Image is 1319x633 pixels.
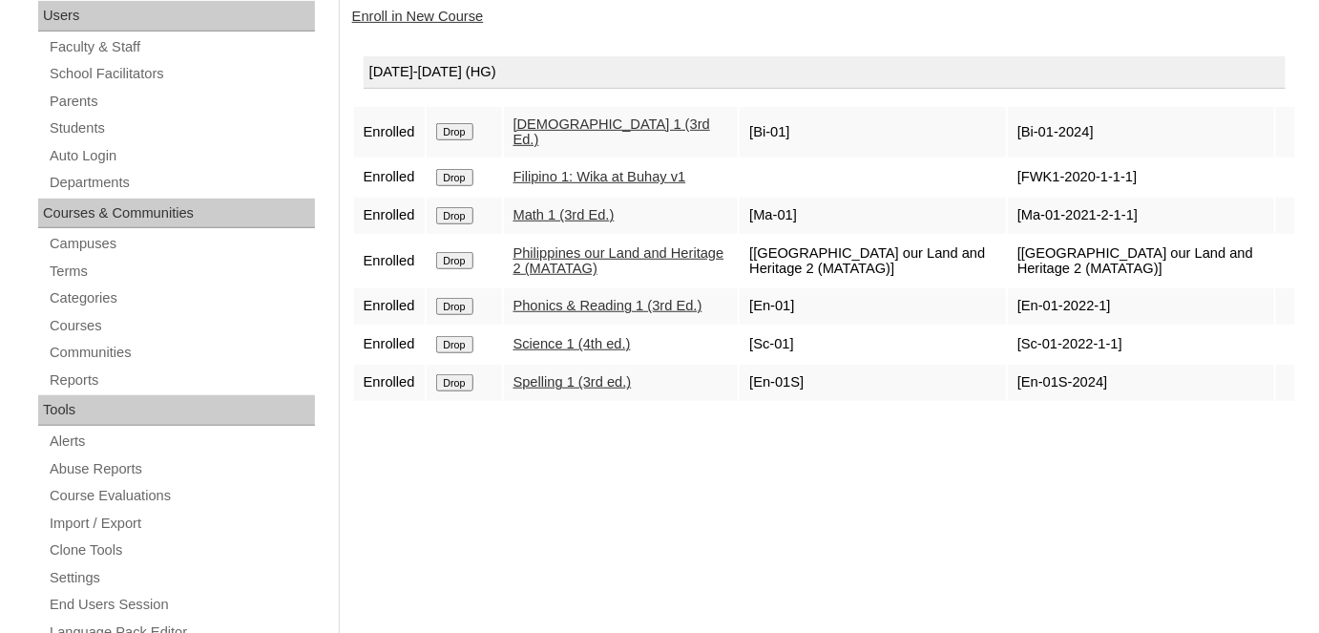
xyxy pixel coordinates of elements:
a: [DEMOGRAPHIC_DATA] 1 (3rd Ed.) [513,116,710,148]
td: [En-01-2022-1] [1008,288,1274,325]
a: Faculty & Staff [48,35,315,59]
td: [FWK1-2020-1-1-1] [1008,159,1274,196]
a: Courses [48,314,315,338]
td: [Sc-01] [740,327,1006,363]
a: Settings [48,566,315,590]
a: Enroll in New Course [352,9,484,24]
td: Enrolled [354,107,425,158]
td: Enrolled [354,365,425,401]
td: Enrolled [354,198,425,234]
td: Enrolled [354,288,425,325]
a: Communities [48,341,315,365]
a: Filipino 1: Wika at Buhay v1 [513,169,686,184]
td: [Bi-01-2024] [1008,107,1274,158]
a: Campuses [48,232,315,256]
a: Reports [48,369,315,392]
a: Parents [48,90,315,114]
a: Math 1 (3rd Ed.) [513,207,615,222]
div: Courses & Communities [38,199,315,229]
a: Philippines our Land and Heritage 2 (MATATAG) [513,245,724,277]
input: Drop [436,252,473,269]
a: Course Evaluations [48,484,315,508]
a: Science 1 (4th ed.) [513,336,631,351]
a: Categories [48,286,315,310]
td: [En-01] [740,288,1006,325]
div: [DATE]-[DATE] (HG) [364,56,1286,89]
td: Enrolled [354,236,425,286]
td: [Bi-01] [740,107,1006,158]
td: [[GEOGRAPHIC_DATA] our Land and Heritage 2 (MATATAG)] [1008,236,1274,286]
input: Drop [436,336,473,353]
td: Enrolled [354,159,425,196]
a: Auto Login [48,144,315,168]
input: Drop [436,207,473,224]
a: Students [48,116,315,140]
div: Tools [38,395,315,426]
a: Terms [48,260,315,284]
a: Spelling 1 (3rd ed.) [513,374,632,390]
a: End Users Session [48,593,315,617]
a: Alerts [48,430,315,454]
a: Import / Export [48,512,315,536]
div: Users [38,1,315,32]
input: Drop [436,123,473,140]
a: Departments [48,171,315,195]
input: Drop [436,169,473,186]
td: Enrolled [354,327,425,363]
a: Abuse Reports [48,457,315,481]
input: Drop [436,374,473,391]
td: [En-01S-2024] [1008,365,1274,401]
td: [Ma-01-2021-2-1-1] [1008,198,1274,234]
a: Phonics & Reading 1 (3rd Ed.) [513,298,702,313]
input: Drop [436,298,473,315]
td: [[GEOGRAPHIC_DATA] our Land and Heritage 2 (MATATAG)] [740,236,1006,286]
a: Clone Tools [48,538,315,562]
td: [Sc-01-2022-1-1] [1008,327,1274,363]
td: [Ma-01] [740,198,1006,234]
a: School Facilitators [48,62,315,86]
td: [En-01S] [740,365,1006,401]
